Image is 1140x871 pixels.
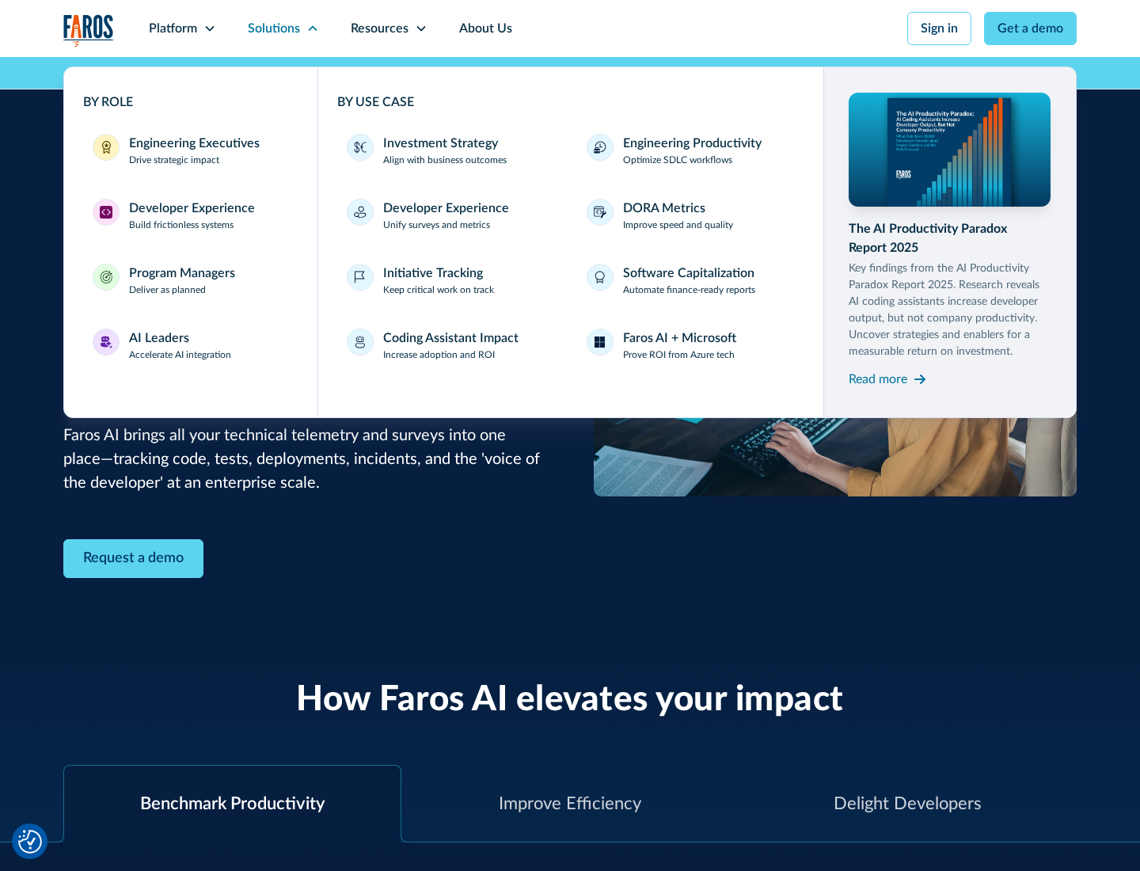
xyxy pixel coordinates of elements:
[623,134,762,153] div: Engineering Productivity
[623,283,755,297] p: Automate finance-ready reports
[383,199,509,218] div: Developer Experience
[383,329,519,348] div: Coding Assistant Impact
[337,189,564,242] a: Developer ExperienceUnify surveys and metrics
[337,254,564,306] a: Initiative TrackingKeep critical work on track
[383,218,490,232] p: Unify surveys and metrics
[18,830,42,854] button: Cookie Settings
[623,329,736,348] div: Faros AI + Microsoft
[623,153,732,167] p: Optimize SDLC workflows
[383,153,507,167] p: Align with business outcomes
[577,124,804,177] a: Engineering ProductivityOptimize SDLC workflows
[248,19,300,38] div: Solutions
[100,141,112,154] img: Engineering Executives
[907,12,971,45] a: Sign in
[100,271,112,283] img: Program Managers
[63,14,114,47] a: home
[129,283,206,297] p: Deliver as planned
[337,124,564,177] a: Investment StrategyAlign with business outcomes
[623,218,733,232] p: Improve speed and quality
[849,261,1051,360] p: Key findings from the AI Productivity Paradox Report 2025. Research reveals AI coding assistants ...
[129,329,189,348] div: AI Leaders
[383,264,483,283] div: Initiative Tracking
[849,370,907,389] div: Read more
[577,189,804,242] a: DORA MetricsImprove speed and quality
[149,19,197,38] div: Platform
[577,254,804,306] a: Software CapitalizationAutomate finance-ready reports
[83,93,298,112] div: BY ROLE
[834,791,982,817] div: Delight Developers
[63,14,114,47] img: Logo of the analytics and reporting company Faros.
[849,93,1051,392] a: The AI Productivity Paradox Report 2025Key findings from the AI Productivity Paradox Report 2025....
[18,830,42,854] img: Revisit consent button
[83,254,298,306] a: Program ManagersProgram ManagersDeliver as planned
[140,791,325,817] div: Benchmark Productivity
[83,189,298,242] a: Developer ExperienceDeveloper ExperienceBuild frictionless systems
[623,199,705,218] div: DORA Metrics
[129,153,219,167] p: Drive strategic impact
[296,679,844,721] h2: How Faros AI elevates your impact
[499,791,641,817] div: Improve Efficiency
[337,93,804,112] div: BY USE CASE
[623,348,735,362] p: Prove ROI from Azure tech
[577,319,804,371] a: Faros AI + MicrosoftProve ROI from Azure tech
[383,348,495,362] p: Increase adoption and ROI
[129,199,255,218] div: Developer Experience
[623,264,754,283] div: Software Capitalization
[83,319,298,371] a: AI LeadersAI LeadersAccelerate AI integration
[63,539,203,578] a: Contact Modal
[100,336,112,348] img: AI Leaders
[984,12,1077,45] a: Get a demo
[129,218,234,232] p: Build frictionless systems
[337,319,564,371] a: Coding Assistant ImpactIncrease adoption and ROI
[129,348,231,362] p: Accelerate AI integration
[849,219,1051,257] div: The AI Productivity Paradox Report 2025
[100,206,112,219] img: Developer Experience
[129,134,260,153] div: Engineering Executives
[129,264,235,283] div: Program Managers
[383,283,494,297] p: Keep critical work on track
[351,19,408,38] div: Resources
[83,124,298,177] a: Engineering ExecutivesEngineering ExecutivesDrive strategic impact
[383,134,498,153] div: Investment Strategy
[63,352,546,495] p: You power developer velocity and efficiency, but without unified insights, prioritizing the right...
[63,57,1077,418] nav: Solutions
